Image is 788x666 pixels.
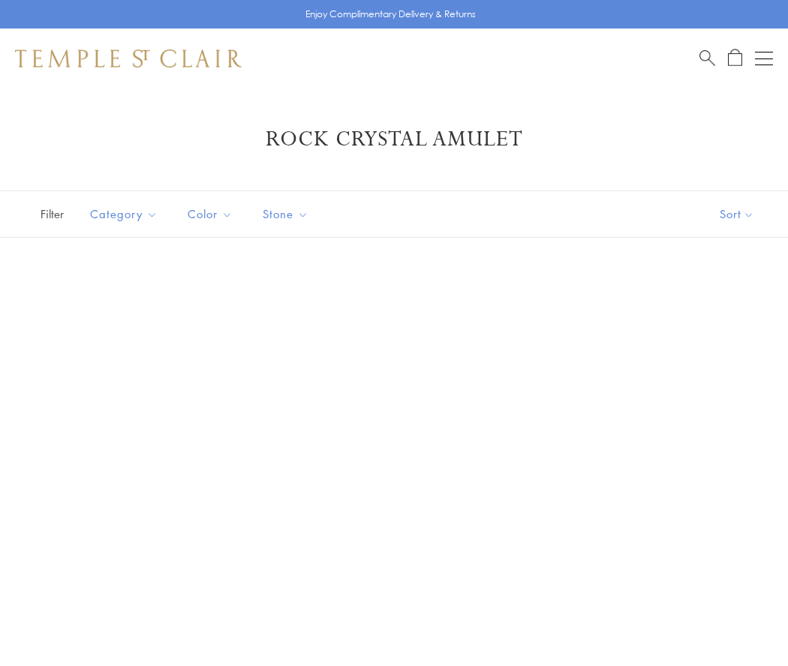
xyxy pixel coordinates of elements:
[251,197,320,231] button: Stone
[699,49,715,67] a: Search
[38,126,750,153] h1: Rock Crystal Amulet
[255,205,320,223] span: Stone
[755,49,773,67] button: Open navigation
[176,197,244,231] button: Color
[305,7,476,22] p: Enjoy Complimentary Delivery & Returns
[728,49,742,67] a: Open Shopping Bag
[15,49,242,67] img: Temple St. Clair
[79,197,169,231] button: Category
[83,205,169,223] span: Category
[180,205,244,223] span: Color
[686,191,788,237] button: Show sort by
